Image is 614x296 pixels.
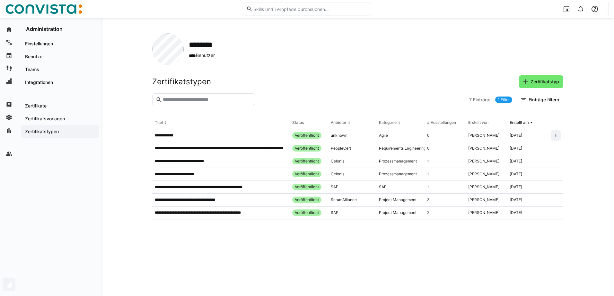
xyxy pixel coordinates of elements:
[331,146,351,151] div: PeopleCert
[427,120,456,125] div: # Ausstellungen
[510,197,522,202] div: [DATE]
[379,120,397,125] div: Kategorie
[510,120,529,125] div: Erstellt am
[152,77,211,87] h2: Zertifikatstypen
[468,146,499,151] div: [PERSON_NAME]
[519,75,563,88] button: Zertifikatstyp
[331,210,338,215] div: SAP
[495,97,512,103] a: 1 Filter
[469,97,472,103] span: 7
[528,97,560,103] span: Einträge filtern
[379,159,417,164] div: Prozessmanagement
[295,197,319,202] span: Veröffentlicht
[468,210,499,215] div: [PERSON_NAME]
[510,146,522,151] div: [DATE]
[510,133,522,138] div: [DATE]
[295,146,319,151] span: Veröffentlicht
[510,210,522,215] div: [DATE]
[427,210,429,215] div: 2
[295,210,319,215] span: Veröffentlicht
[292,120,304,125] div: Status
[331,197,357,202] div: ScrumAlliance
[331,159,344,164] div: Celonis
[510,171,522,177] div: [DATE]
[468,159,499,164] div: [PERSON_NAME]
[253,6,368,12] input: Skills und Lernpfade durchsuchen…
[155,120,163,125] div: Titel
[295,184,319,190] span: Veröffentlicht
[379,197,417,202] div: Project Management
[379,210,417,215] div: Project Management
[295,171,319,177] span: Veröffentlicht
[427,184,429,190] div: 1
[427,171,429,177] div: 1
[468,120,488,125] div: Erstellt von
[379,184,387,190] div: SAP
[379,133,388,138] div: Agile
[331,133,347,138] div: unknown
[468,171,499,177] div: [PERSON_NAME]
[473,97,490,103] span: Einträge
[331,184,338,190] div: SAP
[427,159,429,164] div: 1
[530,79,560,85] span: Zertifikatstyp
[468,197,499,202] div: [PERSON_NAME]
[331,120,346,125] div: Anbieter
[379,146,426,151] div: Requirements Engineering
[468,133,499,138] div: [PERSON_NAME]
[427,197,430,202] div: 3
[189,52,215,59] span: Benutzer
[295,133,319,138] span: Veröffentlicht
[510,184,522,190] div: [DATE]
[295,159,319,164] span: Veröffentlicht
[468,184,499,190] div: [PERSON_NAME]
[517,93,563,106] button: Einträge filtern
[331,171,344,177] div: Celonis
[427,146,430,151] div: 0
[379,171,417,177] div: Prozessmanagement
[427,133,430,138] div: 0
[510,159,522,164] div: [DATE]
